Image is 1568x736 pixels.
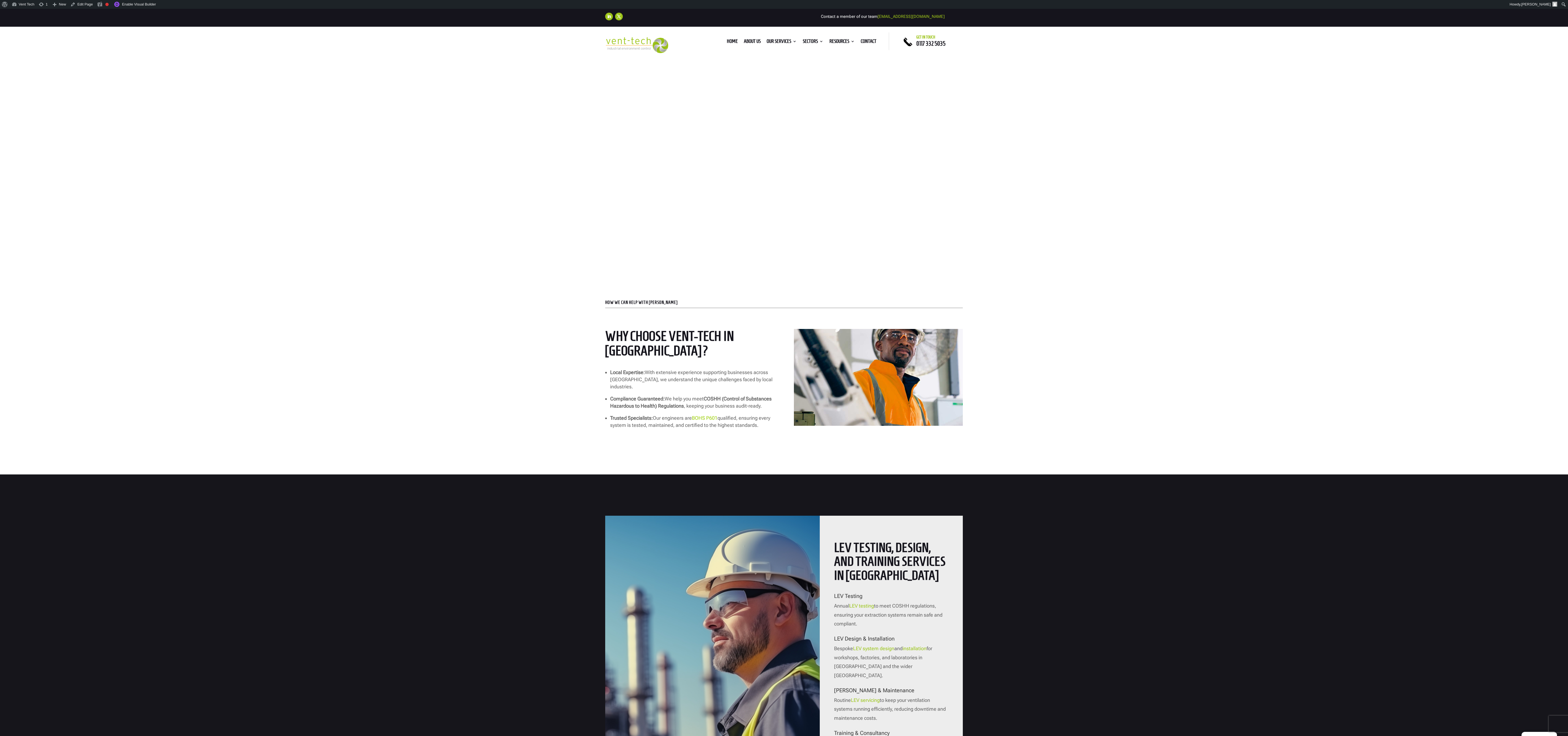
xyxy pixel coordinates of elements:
[834,593,862,599] span: LEV Testing
[834,646,932,678] span: for workshops, factories, and laboratories in [GEOGRAPHIC_DATA] and the wider [GEOGRAPHIC_DATA].
[610,415,653,421] b: Trusted Specialists:
[834,697,946,721] span: to keep your ventilation systems running efficiently, reducing downtime and maintenance costs.
[849,603,874,609] a: LEV testing
[610,369,645,375] b: Local Expertise:
[834,646,853,651] span: Bespoke
[605,329,774,361] h2: Why Choose Vent-Tech in [GEOGRAPHIC_DATA]?
[744,39,761,45] a: About us
[684,403,762,409] span: , keeping your business audit-ready.
[605,37,668,53] img: 2023-09-27T08_35_16.549ZVENT-TECH---Clear-background
[727,39,738,45] a: Home
[767,39,797,45] a: Our Services
[853,646,894,651] a: LEV system design
[615,13,623,20] a: Follow on X
[605,13,613,20] a: Follow on LinkedIn
[665,396,704,402] span: We help you meet
[834,603,849,609] span: Annual
[903,646,926,651] a: installation
[829,39,855,45] a: Resources
[1521,2,1551,6] span: [PERSON_NAME]
[834,697,851,703] span: Routine
[894,646,903,651] span: and
[861,39,876,45] a: Contact
[105,3,109,6] div: Focus keyphrase not set
[834,603,942,627] span: to meet COSHH regulations, ensuring your extraction systems remain safe and compliant.
[653,415,692,421] span: Our engineers are
[916,35,935,39] span: Get in touch
[803,39,823,45] a: Sectors
[692,415,717,421] a: BOHS P601
[834,687,914,694] span: [PERSON_NAME] & Maintenance
[821,14,945,19] span: Contact a member of our team
[610,369,774,390] p: With extensive experience supporting businesses across [GEOGRAPHIC_DATA], we understand the uniqu...
[878,14,945,19] a: [EMAIL_ADDRESS][DOMAIN_NAME]
[605,300,963,305] p: HOW WE CAN HELP WITH [PERSON_NAME]
[834,635,895,642] span: LEV Design & Installation
[610,396,665,402] b: Compliance Guaranteed:
[834,540,945,583] span: LEV TESTING, Design, and Training services in [GEOGRAPHIC_DATA]
[916,40,945,47] a: 0117 332 5035
[851,697,880,703] a: LEV servicing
